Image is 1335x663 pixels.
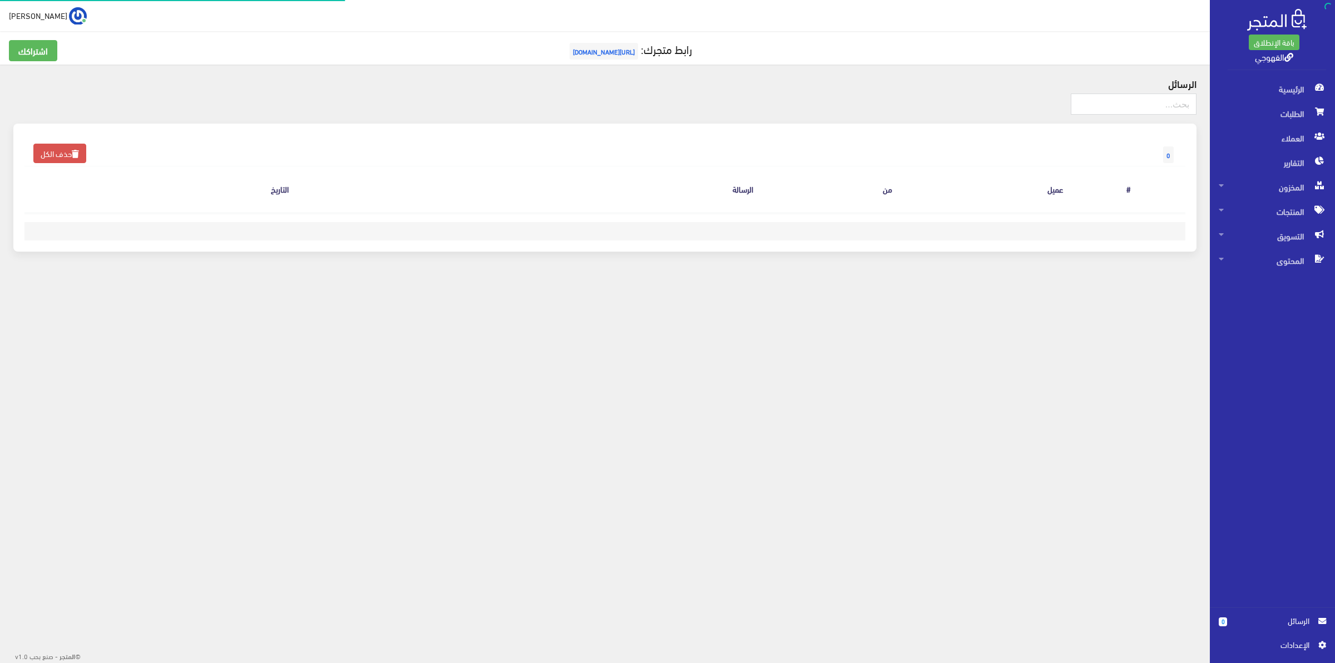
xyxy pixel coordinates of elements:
a: التقارير [1210,150,1335,175]
h4: الرسائل [13,78,1196,89]
a: ... [PERSON_NAME] [9,7,87,24]
span: 0 [1163,146,1174,163]
th: # [1072,166,1185,213]
a: رابط متجرك:[URL][DOMAIN_NAME] [567,38,692,59]
span: المنتجات [1219,199,1326,224]
span: التقارير [1219,150,1326,175]
a: الطلبات [1210,101,1335,126]
a: القهوجي [1255,48,1293,65]
a: اﻹعدادات [1219,639,1326,656]
input: بحث... [1071,94,1196,115]
th: التاريخ [116,166,298,213]
th: عميل [901,166,1072,213]
a: العملاء [1210,126,1335,150]
span: المخزون [1219,175,1326,199]
span: الرسائل [1236,615,1309,627]
span: 0 [1219,617,1227,626]
a: المحتوى [1210,248,1335,273]
a: الرئيسية [1210,77,1335,101]
img: . [1247,9,1307,31]
img: ... [69,7,87,25]
th: من [762,166,901,213]
div: © [4,649,81,663]
span: الطلبات [1219,101,1326,126]
span: [URL][DOMAIN_NAME] [570,43,638,60]
span: المحتوى [1219,248,1326,273]
th: الرسالة [298,166,762,213]
a: باقة الإنطلاق [1249,35,1299,50]
a: المخزون [1210,175,1335,199]
span: العملاء [1219,126,1326,150]
a: اشتراكك [9,40,57,61]
span: - صنع بحب v1.0 [15,650,58,662]
a: حذف الكل [33,144,86,163]
a: 0 الرسائل [1219,615,1326,639]
span: الرئيسية [1219,77,1326,101]
span: [PERSON_NAME] [9,8,67,22]
a: المنتجات [1210,199,1335,224]
span: التسويق [1219,224,1326,248]
span: اﻹعدادات [1228,639,1309,651]
strong: المتجر [60,651,75,661]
